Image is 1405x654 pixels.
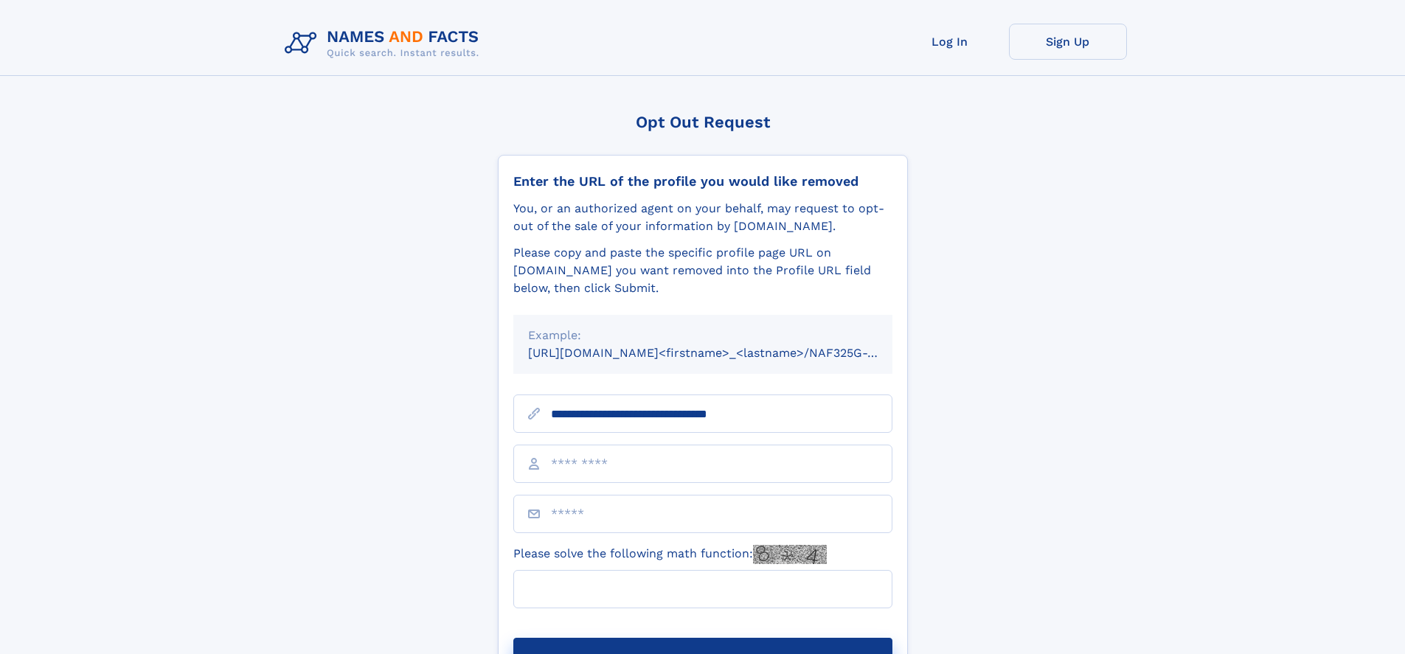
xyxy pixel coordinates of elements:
img: Logo Names and Facts [279,24,491,63]
small: [URL][DOMAIN_NAME]<firstname>_<lastname>/NAF325G-xxxxxxxx [528,346,920,360]
div: Example: [528,327,878,344]
div: Enter the URL of the profile you would like removed [513,173,892,189]
div: Please copy and paste the specific profile page URL on [DOMAIN_NAME] you want removed into the Pr... [513,244,892,297]
a: Sign Up [1009,24,1127,60]
div: Opt Out Request [498,113,908,131]
label: Please solve the following math function: [513,545,827,564]
div: You, or an authorized agent on your behalf, may request to opt-out of the sale of your informatio... [513,200,892,235]
a: Log In [891,24,1009,60]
